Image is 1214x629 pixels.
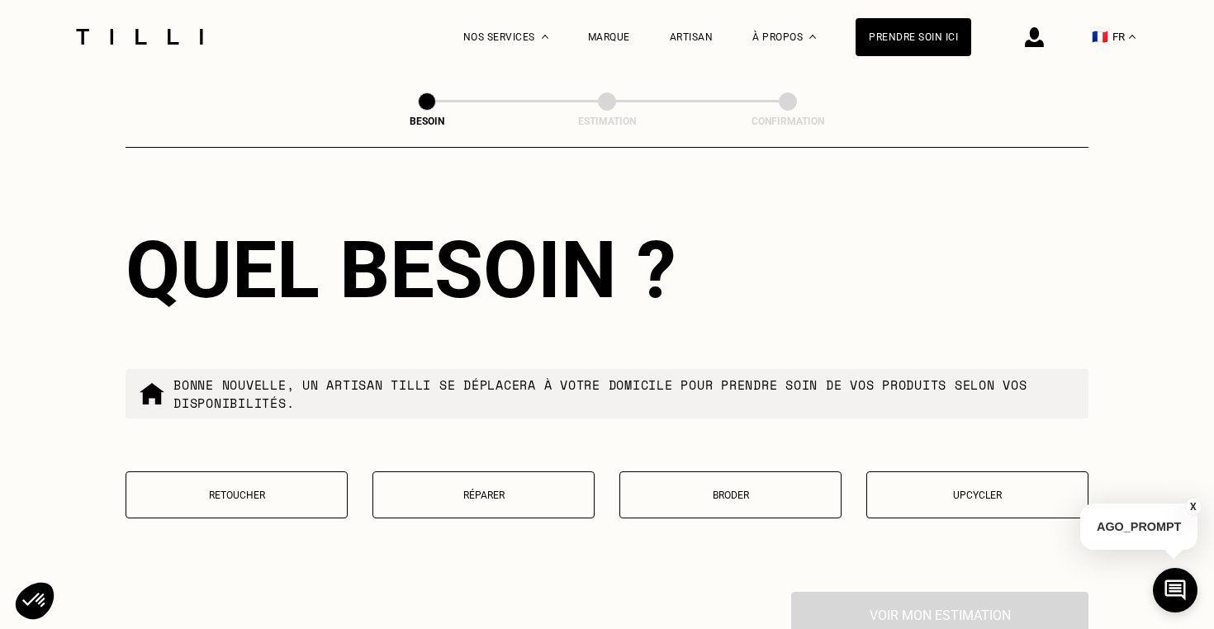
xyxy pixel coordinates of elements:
[524,116,690,127] div: Estimation
[70,29,209,45] img: Logo du service de couturière Tilli
[135,489,339,501] p: Retoucher
[1025,27,1044,47] img: icône connexion
[809,35,816,39] img: Menu déroulant à propos
[628,489,832,501] p: Broder
[382,489,586,501] p: Réparer
[588,31,630,43] a: Marque
[126,471,348,518] button: Retoucher
[1185,498,1202,516] button: X
[670,31,714,43] a: Artisan
[139,381,165,407] img: commande à domicile
[126,224,1088,316] div: Quel besoin ?
[173,376,1075,412] p: Bonne nouvelle, un artisan tilli se déplacera à votre domicile pour prendre soin de vos produits ...
[875,489,1079,501] p: Upcycler
[1080,504,1197,550] p: AGO_PROMPT
[542,35,548,39] img: Menu déroulant
[1092,29,1108,45] span: 🇫🇷
[705,116,870,127] div: Confirmation
[372,471,595,518] button: Réparer
[619,471,842,518] button: Broder
[1129,35,1136,39] img: menu déroulant
[866,471,1088,518] button: Upcycler
[344,116,510,127] div: Besoin
[856,18,971,56] a: Prendre soin ici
